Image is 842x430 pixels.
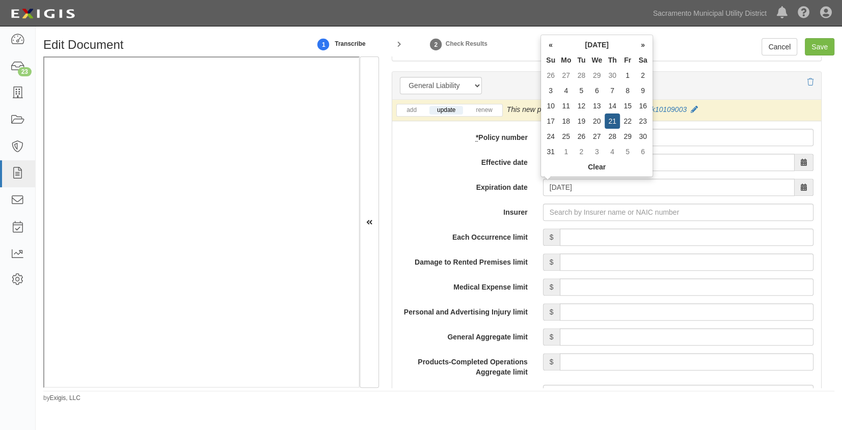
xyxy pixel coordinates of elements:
[605,83,620,98] td: 7
[635,144,650,159] td: 6
[428,39,444,51] strong: 2
[558,52,574,68] th: Mo
[589,129,605,144] td: 27
[620,68,635,83] td: 1
[605,129,620,144] td: 28
[543,204,813,221] input: Search by Insurer name or NAIC number
[543,83,558,98] td: 3
[589,83,605,98] td: 6
[574,98,589,113] td: 12
[589,98,605,113] td: 13
[605,144,620,159] td: 4
[620,98,635,113] td: 15
[392,278,535,292] label: Medical Expense limit
[558,129,574,144] td: 25
[620,144,635,159] td: 5
[574,83,589,98] td: 5
[558,98,574,113] td: 11
[643,105,687,113] a: 70k10109003
[648,3,772,23] a: Sacramento Municipal Utility District
[635,129,650,144] td: 30
[558,83,574,98] td: 4
[543,113,558,129] td: 17
[635,98,650,113] td: 16
[558,68,574,83] td: 27
[589,52,605,68] th: We
[543,154,795,171] input: MM/DD/YYYY
[543,353,560,370] span: $
[543,228,560,246] span: $
[18,67,32,76] div: 23
[392,179,535,192] label: Expiration date
[543,179,795,196] input: MM/DD/YYYY
[543,37,558,52] th: «
[574,113,589,129] td: 19
[605,113,620,129] td: 21
[589,113,605,129] td: 20
[50,394,80,402] a: Exigis, LLC
[468,106,500,114] a: renew
[392,129,535,142] label: Policy number
[392,303,535,317] label: Personal and Advertising Injury limit
[807,78,813,86] a: Delete policy
[589,144,605,159] td: 3
[543,303,560,321] span: $
[605,52,620,68] th: Th
[43,38,297,51] h1: Edit Document
[620,113,635,129] td: 22
[558,113,574,129] td: 18
[620,129,635,144] td: 29
[543,278,560,296] span: $
[392,385,535,398] label: Other limit description
[392,228,535,242] label: Each Occurrence limit
[543,68,558,83] td: 26
[635,83,650,98] td: 9
[798,7,810,19] i: Help Center - Complianz
[574,129,589,144] td: 26
[392,328,535,342] label: General Aggregate limit
[762,38,797,55] a: Cancel
[543,159,650,175] th: Clear
[558,144,574,159] td: 1
[399,106,424,114] a: add
[635,52,650,68] th: Sa
[316,33,331,55] a: 1
[589,68,605,83] td: 29
[8,5,78,23] img: logo-5460c22ac91f19d4615b14bd174203de0afe785f0fc80cf4dbbc73dc1793850b.png
[574,52,589,68] th: Tu
[605,68,620,83] td: 30
[428,33,444,55] a: Check Results
[543,328,560,346] span: $
[805,38,834,55] input: Save
[543,253,560,271] span: $
[507,105,643,113] span: This new policy will update existing policy #
[316,39,331,51] strong: 1
[392,353,535,377] label: Products-Completed Operations Aggregate limit
[543,129,558,144] td: 24
[543,52,558,68] th: Su
[392,204,535,217] label: Insurer
[620,52,635,68] th: Fr
[574,68,589,83] td: 28
[446,40,487,47] small: Check Results
[43,394,80,403] small: by
[429,106,463,114] a: update
[543,144,558,159] td: 31
[558,37,635,52] th: [DATE]
[605,98,620,113] td: 14
[635,68,650,83] td: 2
[543,98,558,113] td: 10
[392,253,535,267] label: Damage to Rented Premises limit
[574,144,589,159] td: 2
[620,83,635,98] td: 8
[635,37,650,52] th: »
[476,133,478,141] abbr: required
[335,40,365,47] small: Transcribe
[392,154,535,167] label: Effective date
[635,113,650,129] td: 23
